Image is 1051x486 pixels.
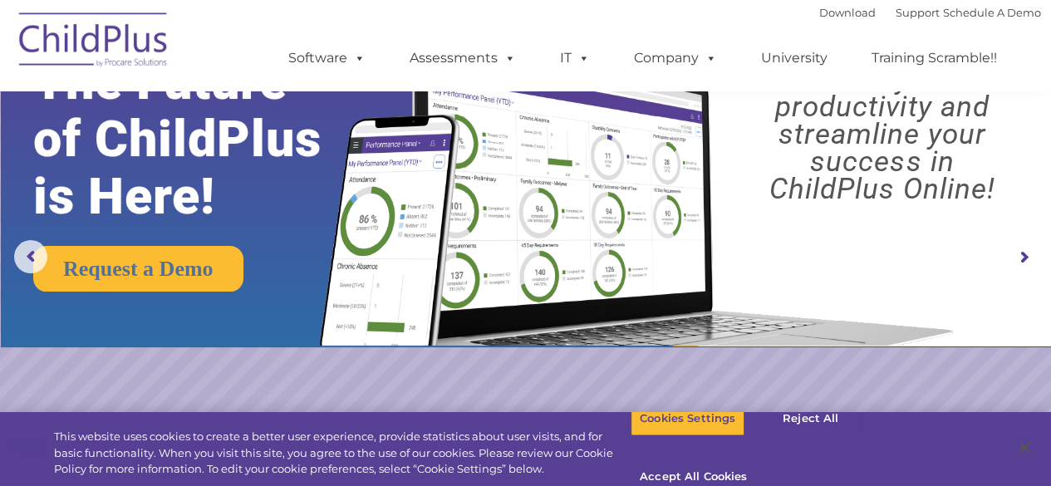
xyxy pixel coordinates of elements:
[231,110,282,122] span: Last name
[896,6,940,19] a: Support
[272,42,382,75] a: Software
[33,246,243,292] a: Request a Demo
[393,42,533,75] a: Assessments
[726,66,1038,203] rs-layer: Boost your productivity and streamline your success in ChildPlus Online!
[231,178,302,190] span: Phone number
[943,6,1041,19] a: Schedule A Demo
[744,42,844,75] a: University
[819,6,876,19] a: Download
[543,42,607,75] a: IT
[631,401,744,436] button: Cookies Settings
[54,429,631,478] div: This website uses cookies to create a better user experience, provide statistics about user visit...
[11,1,177,84] img: ChildPlus by Procare Solutions
[33,53,369,225] rs-layer: The Future of ChildPlus is Here!
[617,42,734,75] a: Company
[855,42,1014,75] a: Training Scramble!!
[819,6,1041,19] font: |
[1006,430,1043,466] button: Close
[759,401,862,436] button: Reject All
